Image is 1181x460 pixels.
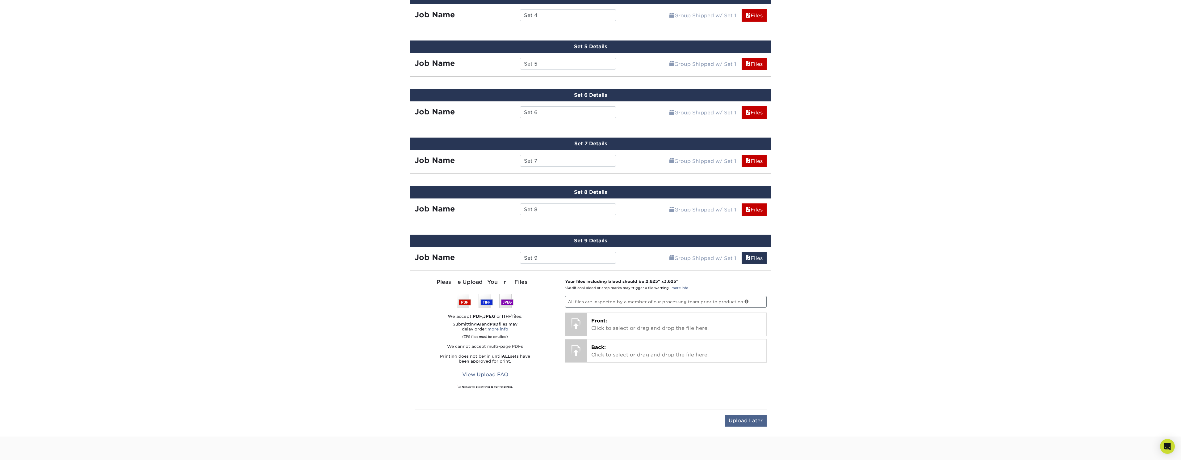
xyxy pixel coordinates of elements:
[410,89,771,101] div: Set 6 Details
[415,107,455,116] strong: Job Name
[520,9,616,21] input: Enter a job name
[669,255,674,261] span: shipping
[488,327,508,331] a: more info
[410,186,771,198] div: Set 8 Details
[415,204,455,213] strong: Job Name
[669,13,674,19] span: shipping
[669,207,674,213] span: shipping
[483,314,495,319] strong: JPEG
[520,252,616,264] input: Enter a job name
[746,13,751,19] span: files
[665,155,740,167] a: Group Shipped w/ Set 1
[591,318,607,324] span: Front:
[742,106,767,119] a: Files
[746,110,751,116] span: files
[458,369,512,381] a: View Upload FAQ
[746,158,751,164] span: files
[742,155,767,167] a: Files
[415,253,455,262] strong: Job Name
[591,344,762,359] p: Click to select or drag and drop the file here.
[591,344,606,350] span: Back:
[565,296,767,308] p: All files are inspected by a member of our processing team prior to production.
[746,61,751,67] span: files
[520,58,616,70] input: Enter a job name
[725,415,767,427] input: Upload Later
[490,322,499,326] strong: PSD
[415,278,556,286] div: Please Upload Your Files
[415,354,556,364] p: Printing does not begin until sets have been approved for print.
[565,286,688,290] small: *Additional bleed or crop marks may trigger a file warning –
[669,61,674,67] span: shipping
[410,235,771,247] div: Set 9 Details
[511,313,512,317] sup: 1
[746,255,751,261] span: files
[672,286,688,290] a: more info
[742,203,767,216] a: Files
[457,294,513,308] img: We accept: PSD, TIFF, or JPEG (JPG)
[742,58,767,70] a: Files
[669,110,674,116] span: shipping
[665,9,740,22] a: Group Shipped w/ Set 1
[415,322,556,339] p: Submitting and files may delay order:
[415,344,556,349] p: We cannot accept multi-page PDFs
[415,313,556,319] div: We accept: , or files.
[742,9,767,22] a: Files
[665,203,740,216] a: Group Shipped w/ Set 1
[495,313,496,317] sup: 1
[415,385,556,389] div: All formats will be converted to PDF for printing.
[665,58,740,70] a: Group Shipped w/ Set 1
[501,314,511,319] strong: TIFF
[664,279,676,284] span: 3.625
[520,106,616,118] input: Enter a job name
[591,317,762,332] p: Click to select or drag and drop the file here.
[1160,439,1175,454] div: Open Intercom Messenger
[565,279,678,284] strong: Your files including bleed should be: " x "
[415,59,455,68] strong: Job Name
[646,279,658,284] span: 2.625
[477,322,482,326] strong: AI
[746,207,751,213] span: files
[520,203,616,215] input: Enter a job name
[473,314,482,319] strong: PDF
[742,252,767,264] a: Files
[669,158,674,164] span: shipping
[665,252,740,264] a: Group Shipped w/ Set 1
[415,10,455,19] strong: Job Name
[462,332,508,339] small: (EPS files must be emailed)
[502,354,510,359] strong: ALL
[410,40,771,53] div: Set 5 Details
[415,156,455,165] strong: Job Name
[410,138,771,150] div: Set 7 Details
[520,155,616,167] input: Enter a job name
[665,106,740,119] a: Group Shipped w/ Set 1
